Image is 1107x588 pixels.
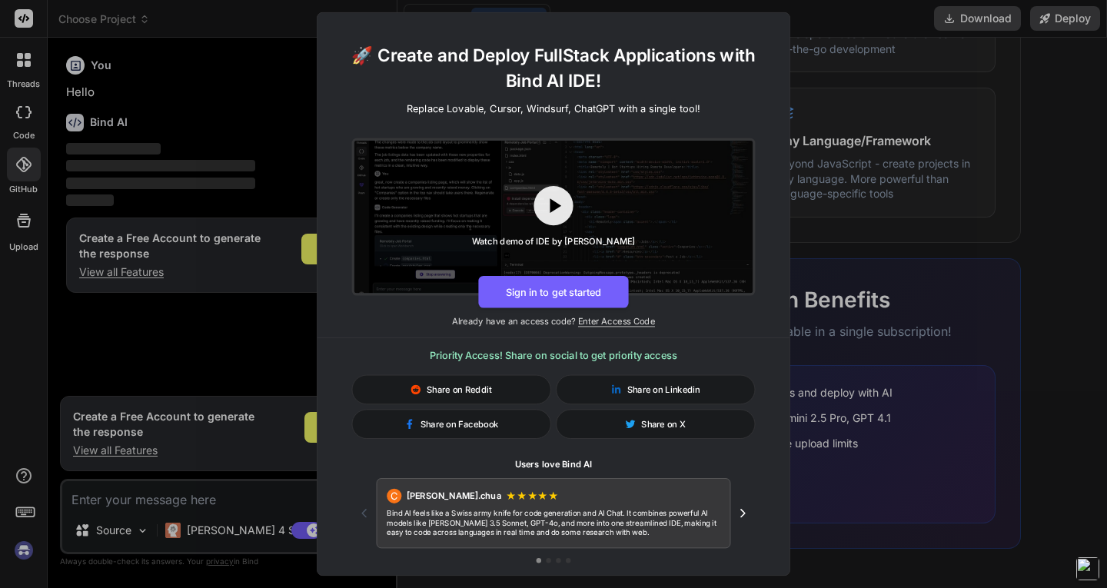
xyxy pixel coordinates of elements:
[407,101,700,116] p: Replace Lovable, Cursor, Windsurf, ChatGPT with a single tool!
[1076,557,1099,580] img: icon128.png
[472,235,636,247] div: Watch demo of IDE by [PERSON_NAME]
[641,418,686,430] span: Share on X
[317,315,790,327] p: Already have an access code?
[352,348,756,363] h3: Priority Access! Share on social to get priority access
[517,489,527,503] span: ★
[506,489,517,503] span: ★
[730,501,755,526] button: Next testimonial
[548,489,559,503] span: ★
[566,558,570,563] button: Go to testimonial 4
[546,558,550,563] button: Go to testimonial 2
[407,490,501,502] span: [PERSON_NAME].chua
[427,384,492,396] span: Share on Reddit
[578,316,655,327] span: Enter Access Code
[556,558,560,563] button: Go to testimonial 3
[627,384,700,396] span: Share on Linkedin
[527,489,538,503] span: ★
[387,489,401,503] div: C
[537,558,541,563] button: Go to testimonial 1
[387,508,720,537] p: Bind AI feels like a Swiss army knife for code generation and AI Chat. It combines powerful AI mo...
[352,459,756,471] h1: Users love Bind AI
[478,276,628,308] button: Sign in to get started
[352,501,377,526] button: Previous testimonial
[421,418,499,430] span: Share on Facebook
[537,489,548,503] span: ★
[337,42,770,94] h1: 🚀 Create and Deploy FullStack Applications with Bind AI IDE!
